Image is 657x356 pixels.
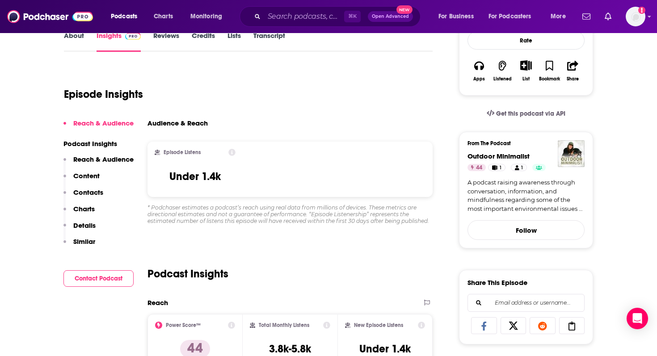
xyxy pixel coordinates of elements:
[467,220,585,240] button: Follow
[467,278,527,287] h3: Share This Episode
[63,119,134,135] button: Reach & Audience
[164,149,201,155] h2: Episode Listens
[467,31,585,50] div: Rate
[471,317,497,334] a: Share on Facebook
[559,317,585,334] a: Copy Link
[269,342,311,356] h3: 3.8k-5.8k
[530,317,556,334] a: Share on Reddit
[354,322,403,328] h2: New Episode Listens
[500,163,501,172] span: 1
[539,76,560,82] div: Bookmark
[148,9,178,24] a: Charts
[63,270,134,287] button: Contact Podcast
[248,6,429,27] div: Search podcasts, credits, & more...
[73,221,96,230] p: Details
[73,205,95,213] p: Charts
[7,8,93,25] img: Podchaser - Follow, Share and Rate Podcasts
[396,5,413,14] span: New
[73,155,134,163] p: Reach & Audience
[438,10,474,23] span: For Business
[169,170,221,183] h3: Under 1.4k
[467,164,486,171] a: 44
[626,7,645,26] button: Show profile menu
[491,54,514,87] button: Listened
[517,60,535,70] button: Show More Button
[626,7,645,26] span: Logged in as tessvanden
[561,54,585,87] button: Share
[184,9,234,24] button: open menu
[544,9,577,24] button: open menu
[73,172,100,180] p: Content
[147,267,228,281] h2: Podcast Insights
[368,11,413,22] button: Open AdvancedNew
[432,9,485,24] button: open menu
[601,9,615,24] a: Show notifications dropdown
[192,31,215,52] a: Credits
[514,54,538,87] div: Show More ButtonList
[63,205,95,221] button: Charts
[501,317,526,334] a: Share on X/Twitter
[73,188,103,197] p: Contacts
[111,10,137,23] span: Podcasts
[147,204,433,224] div: * Podchaser estimates a podcast’s reach using real data from millions of devices. These metrics a...
[372,14,409,19] span: Open Advanced
[63,139,134,148] p: Podcast Insights
[63,155,134,172] button: Reach & Audience
[558,140,585,167] img: Outdoor Minimalist
[467,178,585,213] a: A podcast raising awareness through conversation, information, and mindfulness regarding some of ...
[344,11,361,22] span: ⌘ K
[227,31,241,52] a: Lists
[253,31,285,52] a: Transcript
[521,163,523,172] span: 1
[63,221,96,238] button: Details
[359,342,411,356] h3: Under 1.4k
[63,188,103,205] button: Contacts
[125,33,141,40] img: Podchaser Pro
[467,140,577,147] h3: From The Podcast
[64,31,84,52] a: About
[264,9,344,24] input: Search podcasts, credits, & more...
[493,76,512,82] div: Listened
[467,294,585,312] div: Search followers
[166,322,201,328] h2: Power Score™
[567,76,579,82] div: Share
[551,10,566,23] span: More
[476,163,482,172] span: 44
[489,10,531,23] span: For Podcasters
[488,164,505,171] a: 1
[73,237,95,246] p: Similar
[105,9,149,24] button: open menu
[153,31,179,52] a: Reviews
[63,172,100,188] button: Content
[475,294,577,311] input: Email address or username...
[190,10,222,23] span: Monitoring
[522,76,530,82] div: List
[626,7,645,26] img: User Profile
[154,10,173,23] span: Charts
[64,88,143,101] h1: Episode Insights
[579,9,594,24] a: Show notifications dropdown
[73,119,134,127] p: Reach & Audience
[147,119,208,127] h3: Audience & Reach
[259,322,309,328] h2: Total Monthly Listens
[467,54,491,87] button: Apps
[147,298,168,307] h2: Reach
[483,9,544,24] button: open menu
[473,76,485,82] div: Apps
[511,164,527,171] a: 1
[538,54,561,87] button: Bookmark
[467,152,530,160] a: Outdoor Minimalist
[97,31,141,52] a: InsightsPodchaser Pro
[638,7,645,14] svg: Add a profile image
[63,237,95,254] button: Similar
[480,103,573,125] a: Get this podcast via API
[496,110,565,117] span: Get this podcast via API
[627,308,648,329] div: Open Intercom Messenger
